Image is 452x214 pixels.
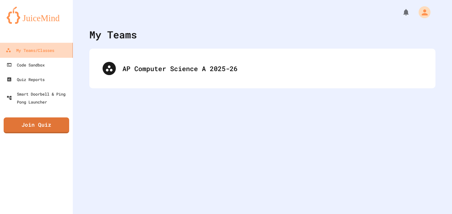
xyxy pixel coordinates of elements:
[6,46,54,55] div: My Teams/Classes
[96,55,429,82] div: AP Computer Science A 2025-26
[390,7,412,18] div: My Notifications
[7,75,45,83] div: Quiz Reports
[4,117,69,133] a: Join Quiz
[7,61,45,69] div: Code Sandbox
[7,90,70,106] div: Smart Doorbell & Ping Pong Launcher
[7,7,66,24] img: logo-orange.svg
[89,27,137,42] div: My Teams
[122,64,422,73] div: AP Computer Science A 2025-26
[412,5,432,20] div: My Account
